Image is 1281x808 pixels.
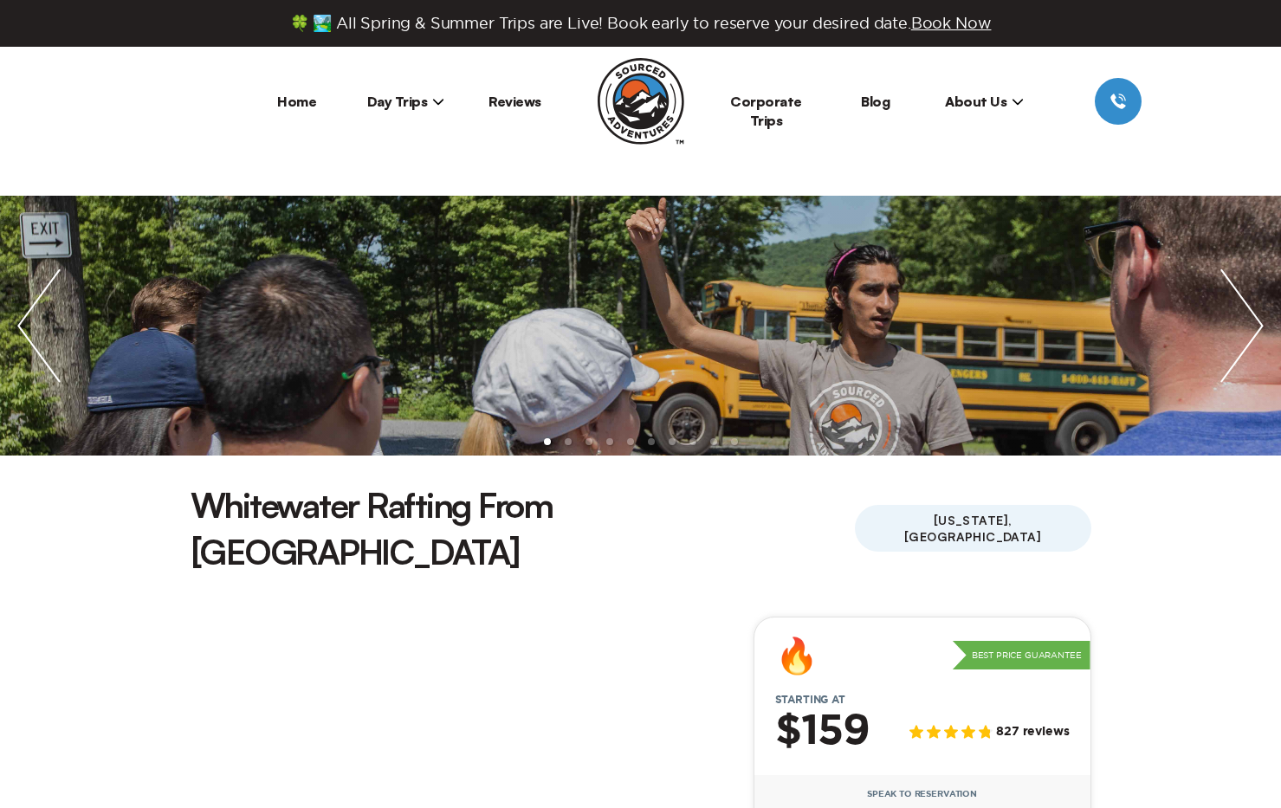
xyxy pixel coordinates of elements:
[191,482,855,575] h1: Whitewater Rafting From [GEOGRAPHIC_DATA]
[669,438,676,445] li: slide item 7
[488,93,541,110] a: Reviews
[731,438,738,445] li: slide item 10
[648,438,655,445] li: slide item 6
[855,505,1091,552] span: [US_STATE], [GEOGRAPHIC_DATA]
[598,58,684,145] img: Sourced Adventures company logo
[996,725,1069,740] span: 827 reviews
[911,15,992,31] span: Book Now
[775,638,818,673] div: 🔥
[277,93,316,110] a: Home
[1203,196,1281,456] img: next slide / item
[367,93,445,110] span: Day Trips
[586,438,592,445] li: slide item 3
[775,709,870,754] h2: $159
[945,93,1024,110] span: About Us
[544,438,551,445] li: slide item 1
[730,93,802,129] a: Corporate Trips
[867,789,977,799] span: Speak to Reservation
[565,438,572,445] li: slide item 2
[606,438,613,445] li: slide item 4
[627,438,634,445] li: slide item 5
[754,694,866,706] span: Starting at
[710,438,717,445] li: slide item 9
[290,14,992,33] span: 🍀 🏞️ All Spring & Summer Trips are Live! Book early to reserve your desired date.
[861,93,890,110] a: Blog
[689,438,696,445] li: slide item 8
[953,641,1090,670] p: Best Price Guarantee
